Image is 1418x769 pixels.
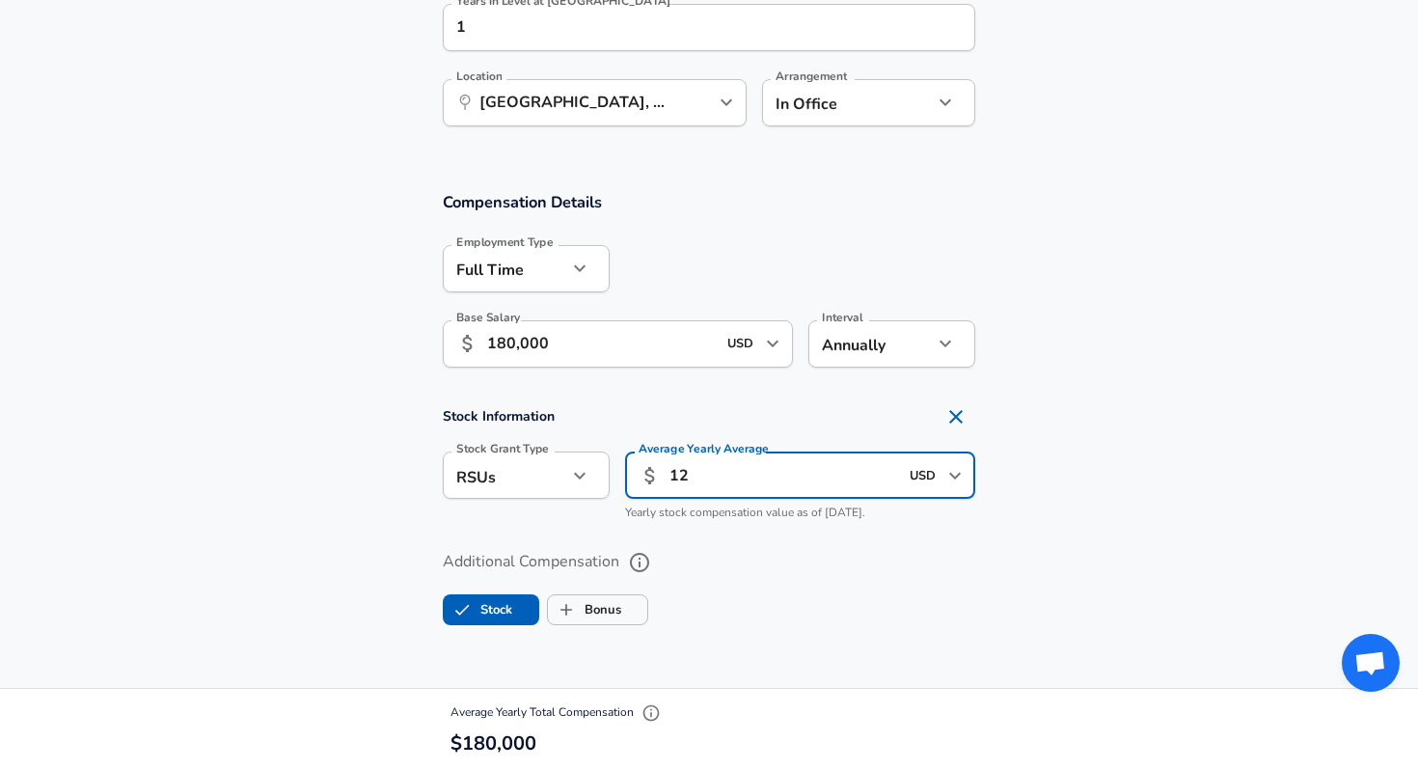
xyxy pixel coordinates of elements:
[487,320,716,368] input: 100,000
[450,730,462,756] span: $
[443,398,975,436] h4: Stock Information
[444,591,480,628] span: Stock
[443,686,975,708] h3: Optional Fields
[759,330,786,357] button: Open
[1342,634,1400,692] div: Open chat
[941,462,968,489] button: Open
[450,704,666,720] span: Average Yearly Total Compensation
[808,320,933,368] div: Annually
[443,594,539,625] button: StockStock
[713,89,740,116] button: Open
[776,70,847,82] label: Arrangement
[444,591,512,628] label: Stock
[625,505,865,520] span: Yearly stock compensation value as of [DATE].
[688,441,722,457] span: Yearly
[548,591,621,628] label: Bonus
[443,191,975,213] h3: Compensation Details
[547,594,648,625] button: BonusBonus
[456,312,520,323] label: Base Salary
[456,236,554,248] label: Employment Type
[904,460,942,490] input: USD
[548,591,585,628] span: Bonus
[637,699,666,728] button: Explain Total Compensation
[443,546,975,579] label: Additional Compensation
[443,4,933,51] input: 1
[456,443,549,454] label: Stock Grant Type
[456,70,502,82] label: Location
[462,730,536,756] span: 180,000
[443,452,567,499] div: RSUs
[443,245,567,292] div: Full Time
[822,312,863,323] label: Interval
[762,79,904,126] div: In Office
[623,546,656,579] button: help
[669,452,898,499] input: 40,000
[639,443,769,454] label: Average Average
[722,329,760,359] input: USD
[937,398,975,436] button: Remove Section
